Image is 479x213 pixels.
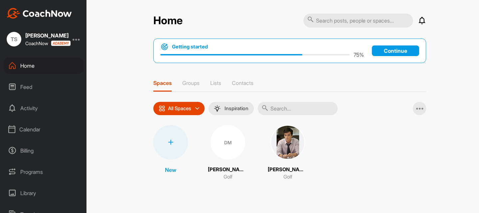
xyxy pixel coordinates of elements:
[182,80,200,86] p: Groups
[25,40,69,46] div: CoachNow
[153,14,183,27] h2: Home
[4,79,83,95] div: Feed
[4,57,83,74] div: Home
[51,40,71,46] img: CoachNow acadmey
[7,32,21,46] div: TS
[168,106,191,111] p: All Spaces
[4,100,83,116] div: Activity
[208,125,248,181] a: DM[PERSON_NAME]Golf
[4,142,83,159] div: Billing
[159,105,165,112] img: icon
[208,166,248,174] p: [PERSON_NAME]
[270,125,305,160] img: square_35007c627a65da1d78b9172991f47bbf.jpg
[211,125,245,160] div: DM
[210,80,221,86] p: Lists
[258,102,338,115] input: Search...
[7,8,72,19] img: CoachNow
[214,105,221,112] img: menuIcon
[25,33,69,38] div: [PERSON_NAME]
[153,80,172,86] p: Spaces
[372,45,419,56] a: Continue
[354,51,364,59] p: 75 %
[160,43,169,51] img: bullseye
[165,166,176,174] p: New
[232,80,253,86] p: Contacts
[303,14,413,28] input: Search posts, people or spaces...
[4,164,83,180] div: Programs
[283,173,292,181] p: Golf
[225,106,248,111] p: Inspiration
[4,185,83,201] div: Library
[224,173,233,181] p: Golf
[268,166,308,174] p: [PERSON_NAME]
[172,43,208,50] h1: Getting started
[268,125,308,181] a: [PERSON_NAME]Golf
[4,121,83,138] div: Calendar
